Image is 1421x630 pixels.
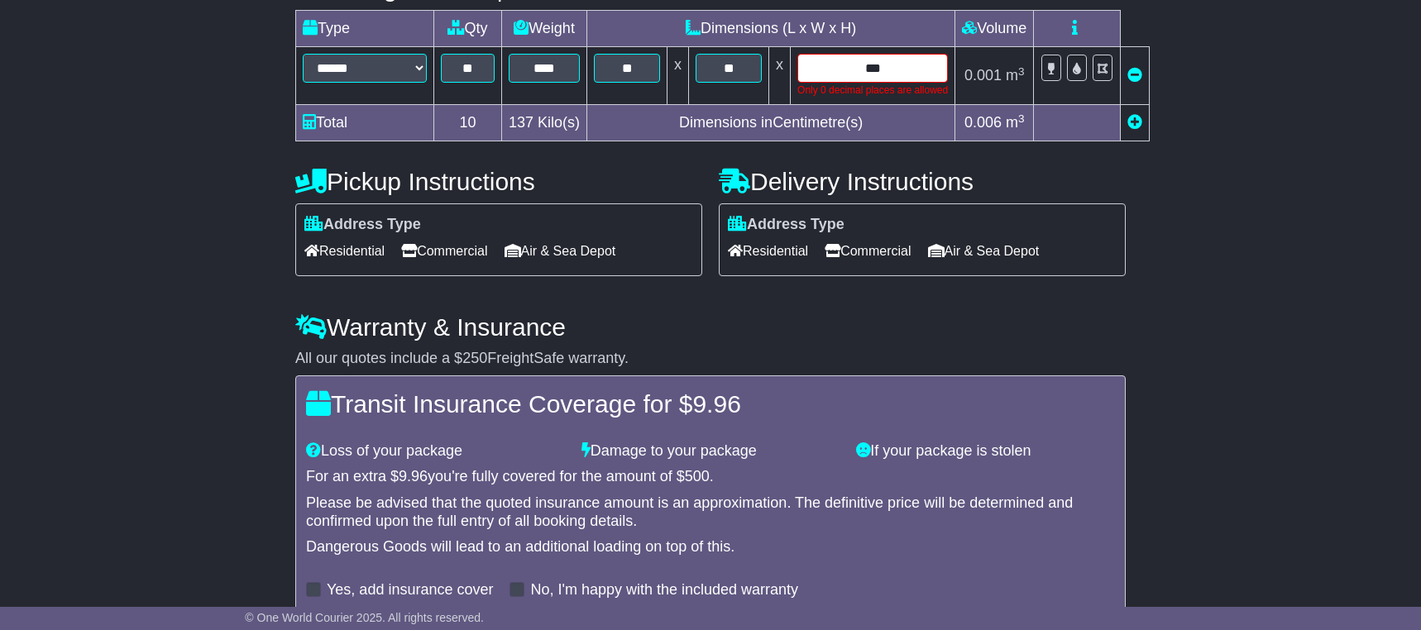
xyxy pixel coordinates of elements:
span: 500 [685,468,710,484]
label: Address Type [728,216,844,234]
span: 137 [509,114,533,131]
label: Yes, add insurance cover [327,581,493,599]
h4: Pickup Instructions [295,168,702,195]
div: Damage to your package [573,442,849,461]
span: 0.001 [964,67,1002,84]
td: Total [296,105,434,141]
h4: Delivery Instructions [719,168,1126,195]
h4: Transit Insurance Coverage for $ [306,390,1115,418]
sup: 3 [1018,112,1025,125]
td: 10 [434,105,502,141]
td: Weight [502,11,587,47]
td: x [769,47,791,105]
div: All our quotes include a $ FreightSafe warranty. [295,350,1126,368]
span: 9.96 [692,390,740,418]
span: Air & Sea Depot [928,238,1040,264]
span: 9.96 [399,468,428,484]
span: Residential [728,238,808,264]
td: Kilo(s) [502,105,587,141]
h4: Warranty & Insurance [295,313,1126,341]
span: Commercial [825,238,911,264]
sup: 3 [1018,65,1025,78]
span: 250 [462,350,487,366]
span: m [1006,114,1025,131]
td: Volume [955,11,1034,47]
div: Loss of your package [298,442,573,461]
td: x [667,47,689,105]
span: Residential [304,238,385,264]
td: Dimensions in Centimetre(s) [587,105,955,141]
span: © One World Courier 2025. All rights reserved. [245,611,484,624]
label: Address Type [304,216,421,234]
div: If your package is stolen [848,442,1123,461]
div: Please be advised that the quoted insurance amount is an approximation. The definitive price will... [306,494,1115,530]
a: Add new item [1127,114,1142,131]
span: 0.006 [964,114,1002,131]
div: For an extra $ you're fully covered for the amount of $ . [306,468,1115,486]
td: Qty [434,11,502,47]
div: Dangerous Goods will lead to an additional loading on top of this. [306,538,1115,556]
a: Remove this item [1127,67,1142,84]
span: m [1006,67,1025,84]
label: No, I'm happy with the included warranty [530,581,798,599]
div: Only 0 decimal places are allowed [797,83,948,98]
td: Dimensions (L x W x H) [587,11,955,47]
span: Air & Sea Depot [505,238,616,264]
td: Type [296,11,434,47]
span: Commercial [401,238,487,264]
